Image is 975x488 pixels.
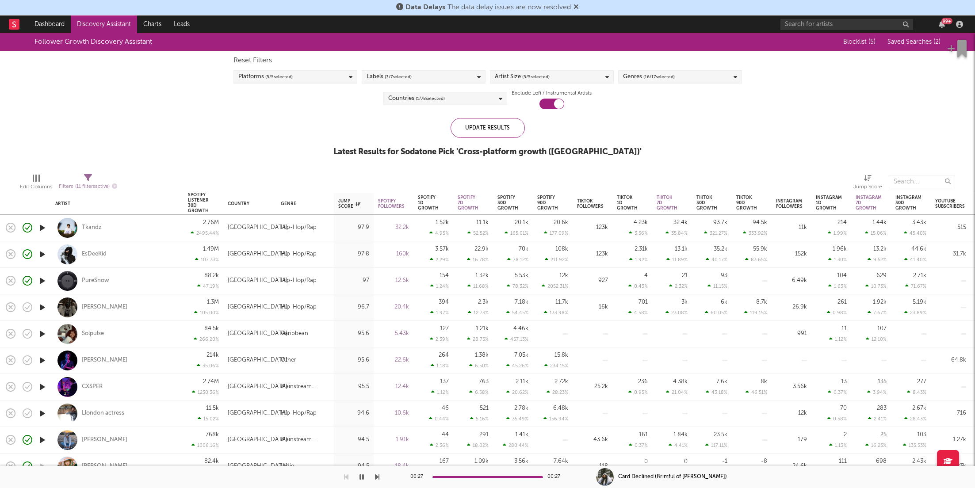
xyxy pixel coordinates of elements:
div: 5.43k [378,328,409,339]
div: 70 [840,405,847,411]
div: Filters [59,181,117,192]
div: 35.06 % [197,363,219,369]
div: Spotify Followers [378,198,405,209]
div: 71.67 % [905,283,926,289]
div: 4.38k [673,379,688,385]
div: 1.97 % [430,310,449,316]
div: 629 [876,273,887,278]
div: 11 [841,326,847,332]
button: 99+ [939,21,945,28]
div: 1006.16 % [191,442,219,448]
a: [PERSON_NAME] [82,356,127,364]
div: Hip-Hop/Rap [281,249,317,259]
a: Solpulse [82,330,104,338]
div: 84.5k [204,326,219,332]
div: 2.11k [516,379,528,385]
div: Other [281,355,296,366]
div: 25 [880,432,887,438]
div: Artist [55,201,175,206]
div: 4.58 % [628,310,648,316]
div: 21.04 % [666,389,688,395]
div: Artist Size [495,72,550,82]
div: 4 [644,273,648,278]
div: 94.6 [338,408,369,419]
div: 152k [776,249,807,259]
div: 20.4k [378,302,409,313]
div: 45.40 % [904,230,926,236]
span: ( 11 filters active) [75,184,110,189]
div: [GEOGRAPHIC_DATA] [228,381,287,392]
div: Llondon actress [82,409,124,417]
div: 97.8 [338,249,369,259]
div: PureSnow [82,277,109,285]
a: Dashboard [28,15,71,33]
a: Charts [137,15,168,33]
div: 107.33 % [195,257,219,263]
div: Follower Growth Discovery Assistant [34,37,152,47]
div: 9.52 % [868,257,887,263]
div: 21 [682,273,688,278]
div: Tiktok 1D Growth [617,195,638,211]
div: 55.9k [753,246,767,252]
div: 11.7k [555,299,568,305]
span: Saved Searches [887,39,941,45]
div: 0.98 % [827,310,847,316]
div: 23.08 % [665,310,688,316]
div: 60.05 % [705,310,727,316]
div: 214 [837,220,847,225]
div: 236 [638,379,648,385]
div: 123k [577,249,608,259]
div: 261 [837,299,847,305]
div: 35.2k [714,246,727,252]
div: 23.89 % [904,310,926,316]
div: 105.00 % [194,310,219,316]
div: Countries [388,93,445,104]
div: 31.7k [935,249,966,259]
div: 97.9 [338,222,369,233]
div: 1.27k [935,435,966,445]
div: 22.9k [474,246,489,252]
div: 123k [577,222,608,233]
div: 78.32 % [507,283,528,289]
a: [PERSON_NAME] [82,462,127,470]
div: 133.98 % [544,310,568,316]
div: 12.73 % [468,310,489,316]
div: 11.68 % [467,283,489,289]
div: 41.40 % [904,257,926,263]
span: ( 1 / 78 selected) [416,93,445,104]
div: 43.6k [577,435,608,445]
div: 1.3M [207,299,219,305]
div: 763 [479,379,489,385]
div: 7.6k [716,379,727,385]
div: [GEOGRAPHIC_DATA] [228,302,287,313]
div: [GEOGRAPHIC_DATA] [228,355,287,366]
div: 12k [559,273,568,278]
div: 12k [776,408,807,419]
div: 321.27 % [704,230,727,236]
div: 88.2k [204,273,219,278]
div: 13 [841,379,847,385]
div: 54.45 % [506,310,528,316]
div: 23.5k [714,432,727,438]
div: 97 [338,275,369,286]
div: 6.48k [553,405,568,411]
div: Labels [367,72,412,82]
div: 4.46k [513,326,528,332]
span: : The data delay issues are now resolved [405,4,571,11]
div: 47.19 % [197,283,219,289]
div: 5.16 % [470,416,489,422]
a: CXSPER [82,383,103,391]
div: 20.1k [515,220,528,225]
div: 96.7 [338,302,369,313]
div: Update Results [451,118,525,138]
div: 457.13 % [505,336,528,342]
div: 107 [877,326,887,332]
div: 264 [439,352,449,358]
div: 2 [844,432,847,438]
div: 2.3k [478,299,489,305]
div: Jump Score [338,198,360,209]
div: 16.78 % [467,257,489,263]
div: 3.94 % [867,389,887,395]
a: EsDeeKid [82,250,107,258]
